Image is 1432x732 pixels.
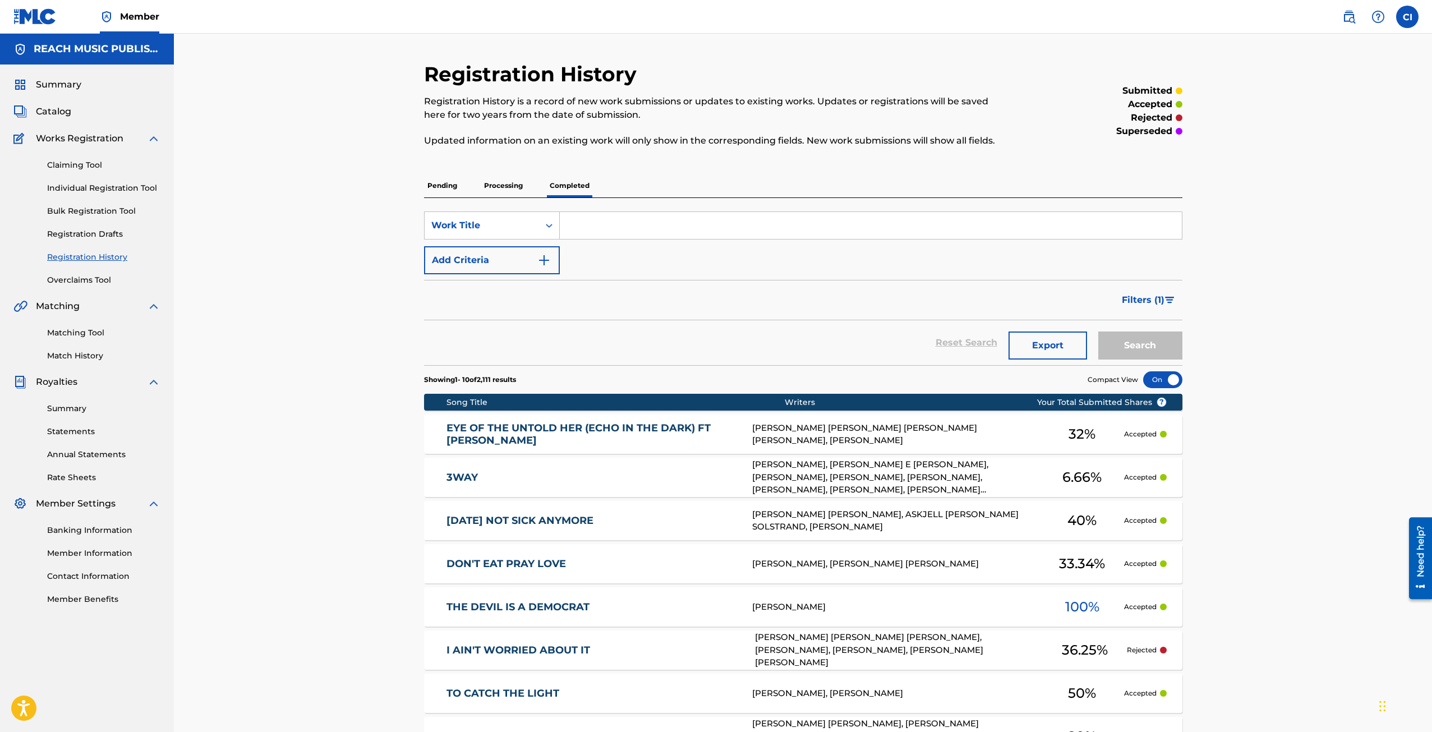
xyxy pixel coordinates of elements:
a: Bulk Registration Tool [47,205,160,217]
a: Contact Information [47,570,160,582]
a: Statements [47,426,160,438]
a: Claiming Tool [47,159,160,171]
a: Member Information [47,547,160,559]
a: Registration Drafts [47,228,160,240]
iframe: Chat Widget [1376,678,1432,732]
div: Song Title [446,397,785,408]
p: Accepted [1124,602,1157,612]
img: Matching [13,300,27,313]
a: [DATE] NOT SICK ANYMORE [446,514,737,527]
a: Summary [47,403,160,415]
a: Individual Registration Tool [47,182,160,194]
span: Summary [36,78,81,91]
div: Work Title [431,219,532,232]
a: CatalogCatalog [13,105,71,118]
img: Member Settings [13,497,27,510]
span: Works Registration [36,132,123,145]
div: Help [1367,6,1389,28]
a: Matching Tool [47,327,160,339]
span: Your Total Submitted Shares [1037,397,1167,408]
p: Completed [546,174,593,197]
a: Member Benefits [47,593,160,605]
img: Works Registration [13,132,28,145]
img: expand [147,375,160,389]
p: accepted [1128,98,1172,111]
a: Rate Sheets [47,472,160,484]
p: Accepted [1124,515,1157,526]
span: Royalties [36,375,77,389]
span: 32 % [1069,424,1095,444]
p: Registration History is a record of new work submissions or updates to existing works. Updates or... [424,95,1008,122]
span: 100 % [1065,597,1099,617]
h5: REACH MUSIC PUBLISHING [34,43,160,56]
iframe: Resource Center [1401,513,1432,604]
div: Drag [1379,689,1386,723]
span: 50 % [1068,683,1096,703]
p: Pending [424,174,461,197]
img: search [1342,10,1356,24]
span: ? [1157,398,1166,407]
img: help [1371,10,1385,24]
span: Catalog [36,105,71,118]
img: Top Rightsholder [100,10,113,24]
a: Match History [47,350,160,362]
p: Accepted [1124,688,1157,698]
a: Registration History [47,251,160,263]
span: Member Settings [36,497,116,510]
a: 3WAY [446,471,737,484]
p: Accepted [1124,559,1157,569]
a: EYE OF THE UNTOLD HER (ECHO IN THE DARK) FT [PERSON_NAME] [446,422,737,447]
img: Accounts [13,43,27,56]
a: I AIN'T WORRIED ABOUT IT [446,644,740,657]
div: [PERSON_NAME], [PERSON_NAME] [PERSON_NAME] [752,558,1040,570]
button: Filters (1) [1115,286,1182,314]
p: Processing [481,174,526,197]
img: 9d2ae6d4665cec9f34b9.svg [537,254,551,267]
p: Updated information on an existing work will only show in the corresponding fields. New work subm... [424,134,1008,148]
div: [PERSON_NAME] [PERSON_NAME], ASKJELL [PERSON_NAME] SOLSTRAND, [PERSON_NAME] [752,508,1040,533]
a: DON'T EAT PRAY LOVE [446,558,737,570]
img: expand [147,300,160,313]
a: Banking Information [47,524,160,536]
a: Overclaims Tool [47,274,160,286]
p: Accepted [1124,429,1157,439]
p: Showing 1 - 10 of 2,111 results [424,375,516,385]
span: Filters ( 1 ) [1122,293,1164,307]
a: THE DEVIL IS A DEMOCRAT [446,601,737,614]
img: Catalog [13,105,27,118]
button: Export [1009,332,1087,360]
div: Writers [785,397,1073,408]
div: [PERSON_NAME], [PERSON_NAME] [752,687,1040,700]
p: Accepted [1124,472,1157,482]
div: [PERSON_NAME] [PERSON_NAME] [PERSON_NAME] [PERSON_NAME], [PERSON_NAME] [752,422,1040,447]
img: MLC Logo [13,8,57,25]
span: 36.25 % [1062,640,1108,660]
form: Search Form [424,211,1182,365]
div: [PERSON_NAME] [PERSON_NAME] [PERSON_NAME], [PERSON_NAME], [PERSON_NAME], [PERSON_NAME] [PERSON_NAME] [755,631,1043,669]
span: Matching [36,300,80,313]
div: [PERSON_NAME], [PERSON_NAME] E [PERSON_NAME], [PERSON_NAME], [PERSON_NAME], [PERSON_NAME], [PERSO... [752,458,1040,496]
span: 33.34 % [1059,554,1105,574]
a: Public Search [1338,6,1360,28]
span: Member [120,10,159,23]
a: TO CATCH THE LIGHT [446,687,737,700]
img: Royalties [13,375,27,389]
a: Annual Statements [47,449,160,461]
span: 6.66 % [1062,467,1102,487]
span: Compact View [1088,375,1138,385]
p: submitted [1122,84,1172,98]
img: filter [1165,297,1175,303]
img: expand [147,497,160,510]
p: superseded [1116,125,1172,138]
div: [PERSON_NAME] [752,601,1040,614]
img: expand [147,132,160,145]
div: User Menu [1396,6,1419,28]
p: rejected [1131,111,1172,125]
span: 40 % [1067,510,1097,531]
h2: Registration History [424,62,642,87]
button: Add Criteria [424,246,560,274]
a: SummarySummary [13,78,81,91]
